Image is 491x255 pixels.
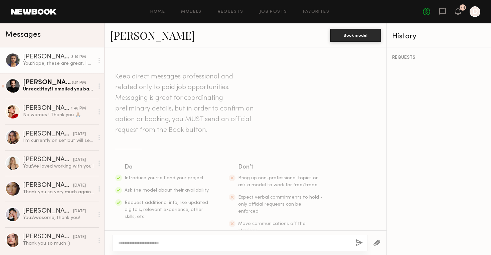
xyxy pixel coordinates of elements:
[23,215,94,221] div: You: Awesome, thank you!
[115,71,256,136] header: Keep direct messages professional and related only to paid job opportunities. Messaging is great ...
[392,55,486,60] div: REQUESTS
[23,240,94,247] div: Thank you so much :)
[330,32,381,38] a: Book model
[218,10,243,14] a: Requests
[23,60,94,67] div: You: Nope, these are great. I will proceed with booking shortly.
[23,86,94,92] div: Unread: Hey! I emailed you back, sorry for the delay in getting back to you :)
[73,131,86,138] div: [DATE]
[330,29,381,42] button: Book model
[260,10,287,14] a: Job Posts
[125,201,208,219] span: Request additional info, like updated digitals, relevant experience, other skills, etc.
[23,105,71,112] div: [PERSON_NAME]
[73,234,86,240] div: [DATE]
[125,163,210,172] div: Do
[71,105,86,112] div: 1:46 PM
[238,176,319,187] span: Bring up non-professional topics or ask a model to work for free/trade.
[303,10,329,14] a: Favorites
[238,195,323,214] span: Expect verbal commitments to hold - only official requests can be enforced.
[72,80,86,86] div: 3:31 PM
[23,54,71,60] div: [PERSON_NAME]
[23,131,73,138] div: [PERSON_NAME]
[150,10,165,14] a: Home
[125,188,209,193] span: Ask the model about their availability.
[125,176,205,180] span: Introduce yourself and your project.
[23,208,73,215] div: [PERSON_NAME]
[5,31,41,39] span: Messages
[71,54,86,60] div: 3:19 PM
[73,157,86,163] div: [DATE]
[23,79,72,86] div: [PERSON_NAME]
[392,33,486,40] div: History
[238,222,306,233] span: Move communications off the platform.
[23,234,73,240] div: [PERSON_NAME]
[110,28,195,42] a: [PERSON_NAME]
[23,112,94,118] div: No worries ! Thank you 🙏🏽
[23,182,73,189] div: [PERSON_NAME]
[23,189,94,195] div: Thank you so very much again for having me! x
[181,10,201,14] a: Models
[23,163,94,170] div: You: We loved working with you!!
[238,163,324,172] div: Don’t
[73,183,86,189] div: [DATE]
[460,6,466,10] div: 44
[23,157,73,163] div: [PERSON_NAME]
[73,208,86,215] div: [DATE]
[470,6,480,17] a: D
[23,138,94,144] div: I’m currently on set but will send some over when I get the chance. This evening at the latest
